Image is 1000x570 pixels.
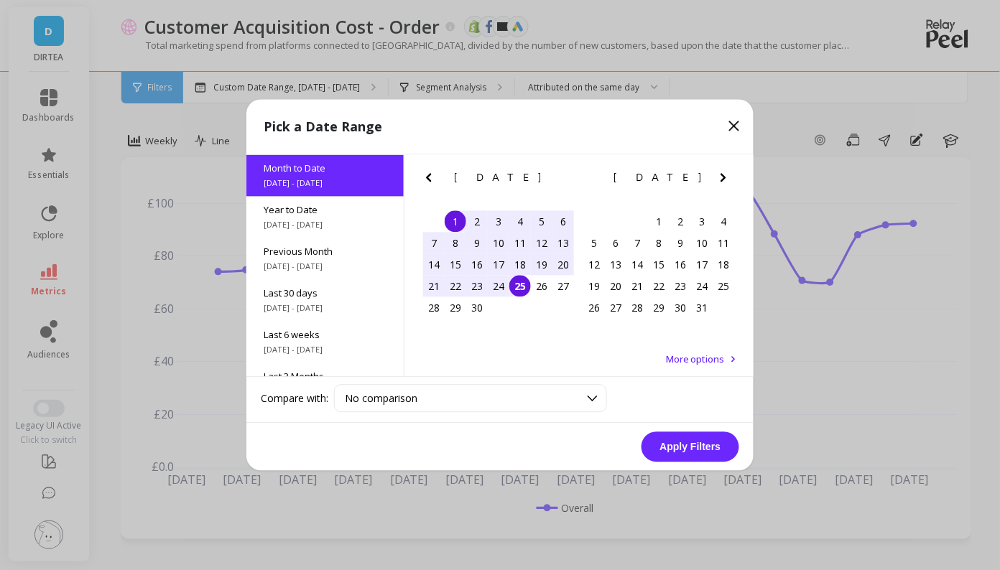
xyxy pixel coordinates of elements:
div: Choose Thursday, September 11th, 2025 [509,233,531,254]
span: More options [666,353,725,366]
span: [DATE] - [DATE] [264,303,386,314]
div: Choose Sunday, September 14th, 2025 [423,254,445,276]
div: Choose Tuesday, October 7th, 2025 [626,233,648,254]
div: Choose Friday, October 31st, 2025 [691,297,713,319]
div: Choose Thursday, September 18th, 2025 [509,254,531,276]
span: Month to Date [264,162,386,175]
div: Choose Sunday, October 12th, 2025 [583,254,605,276]
div: Choose Friday, October 10th, 2025 [691,233,713,254]
div: Choose Wednesday, October 15th, 2025 [648,254,670,276]
div: Choose Sunday, September 21st, 2025 [423,276,445,297]
div: Choose Wednesday, September 3rd, 2025 [488,211,509,233]
div: Choose Tuesday, September 9th, 2025 [466,233,488,254]
div: Choose Monday, September 22nd, 2025 [445,276,466,297]
div: Choose Monday, October 27th, 2025 [605,297,626,319]
div: Choose Thursday, October 9th, 2025 [670,233,691,254]
div: Choose Friday, September 12th, 2025 [531,233,552,254]
div: Choose Sunday, October 26th, 2025 [583,297,605,319]
div: Choose Wednesday, October 22nd, 2025 [648,276,670,297]
div: Choose Tuesday, September 30th, 2025 [466,297,488,319]
button: Next Month [555,169,578,192]
button: Previous Month [420,169,443,192]
div: Choose Saturday, October 11th, 2025 [713,233,734,254]
button: Next Month [715,169,738,192]
div: Choose Thursday, October 23rd, 2025 [670,276,691,297]
span: Previous Month [264,246,386,258]
div: Choose Thursday, October 30th, 2025 [670,297,691,319]
div: Choose Saturday, October 18th, 2025 [713,254,734,276]
div: Choose Monday, September 8th, 2025 [445,233,466,254]
span: [DATE] - [DATE] [264,261,386,273]
div: Choose Monday, October 6th, 2025 [605,233,626,254]
span: Last 3 Months [264,370,386,383]
div: Choose Tuesday, September 2nd, 2025 [466,211,488,233]
div: month 2025-09 [423,211,574,319]
div: Choose Thursday, September 4th, 2025 [509,211,531,233]
span: No comparison [345,392,417,406]
p: Pick a Date Range [264,117,382,137]
span: Last 30 days [264,287,386,300]
button: Previous Month [580,169,603,192]
div: Choose Tuesday, October 21st, 2025 [626,276,648,297]
div: Choose Saturday, September 6th, 2025 [552,211,574,233]
div: Choose Friday, September 26th, 2025 [531,276,552,297]
span: [DATE] [614,172,704,184]
label: Compare with: [261,391,328,406]
div: Choose Sunday, October 5th, 2025 [583,233,605,254]
span: [DATE] - [DATE] [264,220,386,231]
span: [DATE] [454,172,544,184]
div: Choose Monday, October 13th, 2025 [605,254,626,276]
div: Choose Monday, September 15th, 2025 [445,254,466,276]
div: Choose Thursday, September 25th, 2025 [509,276,531,297]
div: Choose Friday, September 19th, 2025 [531,254,552,276]
span: Year to Date [264,204,386,217]
div: Choose Saturday, September 20th, 2025 [552,254,574,276]
span: Last 6 weeks [264,329,386,342]
div: Choose Monday, September 29th, 2025 [445,297,466,319]
div: Choose Wednesday, October 1st, 2025 [648,211,670,233]
div: Choose Sunday, October 19th, 2025 [583,276,605,297]
div: Choose Thursday, October 16th, 2025 [670,254,691,276]
button: Apply Filters [642,432,739,462]
div: Choose Wednesday, September 10th, 2025 [488,233,509,254]
div: Choose Tuesday, October 28th, 2025 [626,297,648,319]
div: Choose Tuesday, October 14th, 2025 [626,254,648,276]
div: month 2025-10 [583,211,734,319]
div: Choose Friday, September 5th, 2025 [531,211,552,233]
div: Choose Friday, October 17th, 2025 [691,254,713,276]
div: Choose Wednesday, September 17th, 2025 [488,254,509,276]
div: Choose Sunday, September 7th, 2025 [423,233,445,254]
div: Choose Monday, September 1st, 2025 [445,211,466,233]
div: Choose Sunday, September 28th, 2025 [423,297,445,319]
div: Choose Wednesday, October 8th, 2025 [648,233,670,254]
div: Choose Saturday, October 25th, 2025 [713,276,734,297]
div: Choose Saturday, October 4th, 2025 [713,211,734,233]
div: Choose Thursday, October 2nd, 2025 [670,211,691,233]
div: Choose Monday, October 20th, 2025 [605,276,626,297]
div: Choose Saturday, September 27th, 2025 [552,276,574,297]
span: [DATE] - [DATE] [264,178,386,190]
span: [DATE] - [DATE] [264,345,386,356]
div: Choose Friday, October 3rd, 2025 [691,211,713,233]
div: Choose Wednesday, September 24th, 2025 [488,276,509,297]
div: Choose Wednesday, October 29th, 2025 [648,297,670,319]
div: Choose Tuesday, September 16th, 2025 [466,254,488,276]
div: Choose Saturday, September 13th, 2025 [552,233,574,254]
div: Choose Friday, October 24th, 2025 [691,276,713,297]
div: Choose Tuesday, September 23rd, 2025 [466,276,488,297]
